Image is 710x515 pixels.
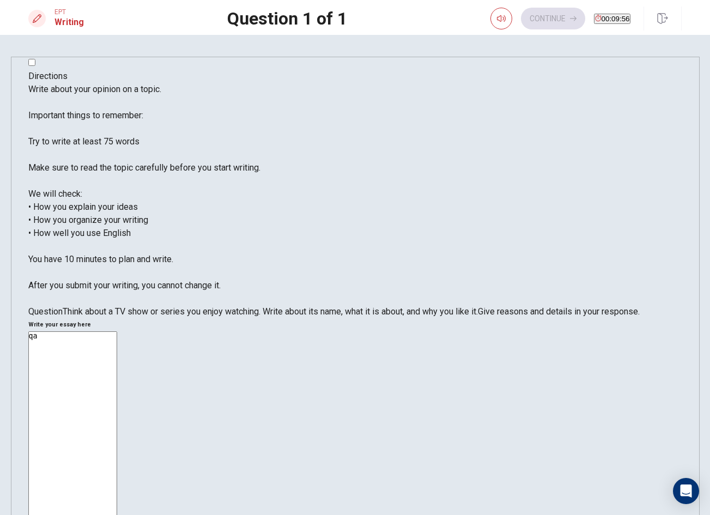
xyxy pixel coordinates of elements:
[28,71,68,81] span: Directions
[227,12,347,25] h1: Question 1 of 1
[63,306,478,317] span: Think about a TV show or series you enjoy watching. Write about its name, what it is about, and w...
[54,8,84,16] span: EPT
[478,306,640,317] span: Give reasons and details in your response.
[673,478,699,504] div: Open Intercom Messenger
[28,84,260,290] span: Write about your opinion on a topic. Important things to remember: Try to write at least 75 words...
[28,306,63,317] span: Question
[594,14,631,24] button: 00:09:56
[28,318,682,331] h6: Write your essay here
[602,15,630,23] span: 00:09:56
[54,16,84,29] h1: Writing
